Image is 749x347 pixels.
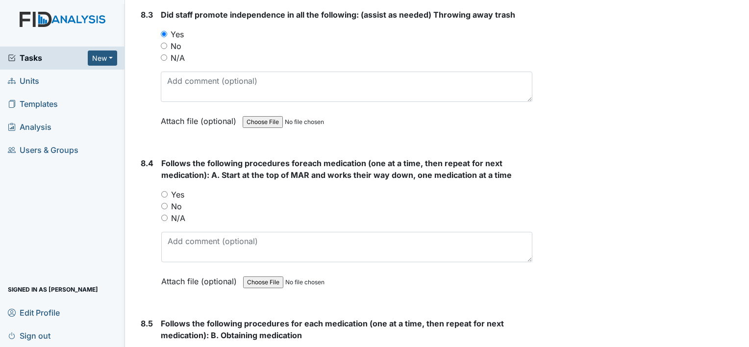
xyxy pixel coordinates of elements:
[171,40,181,52] label: No
[141,157,153,169] label: 8.4
[161,158,512,180] span: Follows the following procedures foreach medication (one at a time, then repeat for next medicati...
[8,328,50,343] span: Sign out
[161,10,515,20] span: Did staff promote independence in all the following: (assist as needed) Throwing away trash
[141,9,153,21] label: 8.3
[171,200,182,212] label: No
[161,215,168,221] input: N/A
[8,305,60,320] span: Edit Profile
[161,319,504,340] span: Follows the following procedures for each medication (one at a time, then repeat for next medicat...
[161,110,240,127] label: Attach file (optional)
[141,318,153,329] label: 8.5
[171,52,185,64] label: N/A
[171,28,184,40] label: Yes
[8,52,88,64] a: Tasks
[171,189,184,200] label: Yes
[161,43,167,49] input: No
[161,31,167,37] input: Yes
[161,54,167,61] input: N/A
[88,50,117,66] button: New
[8,74,39,89] span: Units
[171,212,185,224] label: N/A
[8,97,58,112] span: Templates
[161,191,168,198] input: Yes
[8,143,78,158] span: Users & Groups
[161,270,241,287] label: Attach file (optional)
[8,282,98,297] span: Signed in as [PERSON_NAME]
[8,120,51,135] span: Analysis
[161,203,168,209] input: No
